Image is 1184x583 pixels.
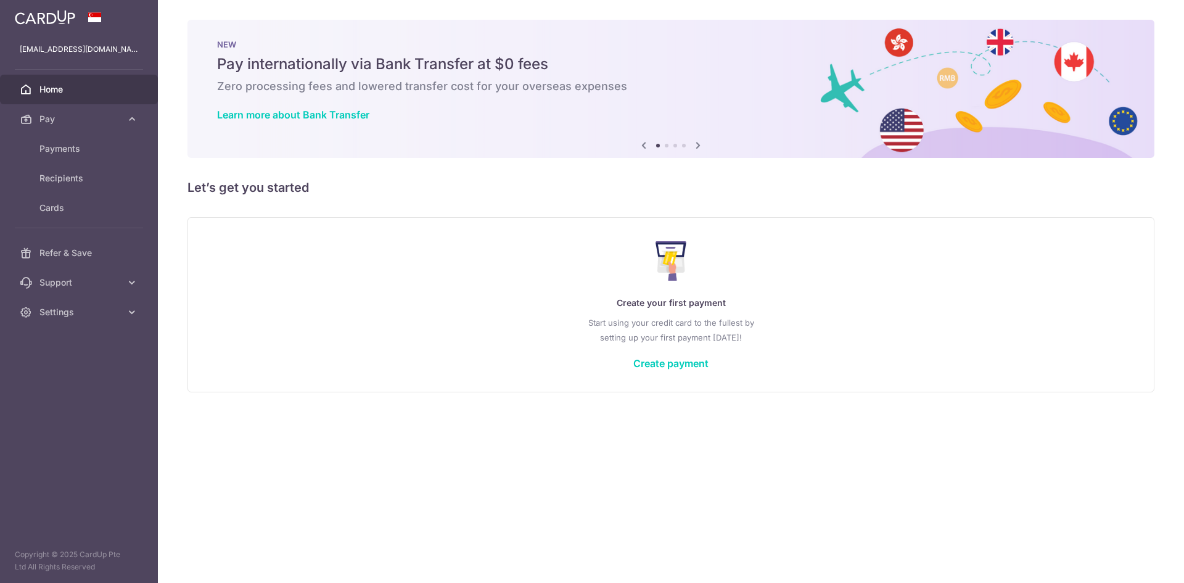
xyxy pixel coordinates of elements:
[39,83,121,96] span: Home
[187,178,1154,197] h5: Let’s get you started
[633,357,709,370] a: Create payment
[217,109,369,121] a: Learn more about Bank Transfer
[15,10,75,25] img: CardUp
[39,247,121,259] span: Refer & Save
[1105,546,1172,577] iframe: Opens a widget where you can find more information
[656,241,687,281] img: Make Payment
[39,113,121,125] span: Pay
[39,276,121,289] span: Support
[217,39,1125,49] p: NEW
[217,79,1125,94] h6: Zero processing fees and lowered transfer cost for your overseas expenses
[187,20,1154,158] img: Bank transfer banner
[39,143,121,155] span: Payments
[39,172,121,184] span: Recipients
[39,306,121,318] span: Settings
[213,315,1129,345] p: Start using your credit card to the fullest by setting up your first payment [DATE]!
[39,202,121,214] span: Cards
[20,43,138,56] p: [EMAIL_ADDRESS][DOMAIN_NAME]
[213,296,1129,310] p: Create your first payment
[217,54,1125,74] h5: Pay internationally via Bank Transfer at $0 fees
